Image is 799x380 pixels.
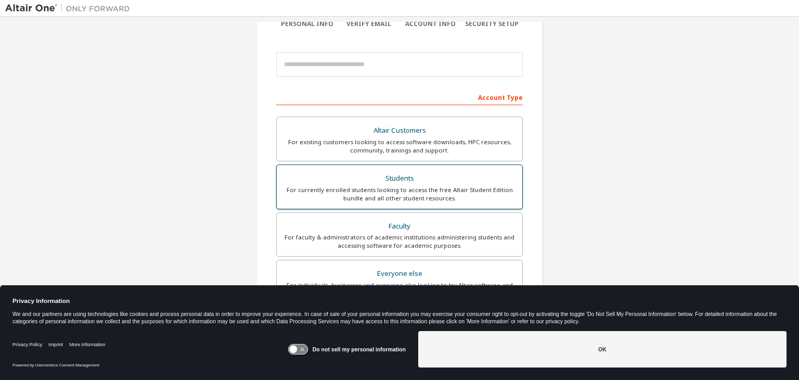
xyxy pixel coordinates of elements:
[283,138,516,155] div: For existing customers looking to access software downloads, HPC resources, community, trainings ...
[283,233,516,250] div: For faculty & administrators of academic institutions administering students and accessing softwa...
[276,88,523,105] div: Account Type
[461,20,523,28] div: Security Setup
[283,219,516,234] div: Faculty
[276,20,338,28] div: Personal Info
[283,186,516,202] div: For currently enrolled students looking to access the free Altair Student Edition bundle and all ...
[283,123,516,138] div: Altair Customers
[338,20,400,28] div: Verify Email
[283,171,516,186] div: Students
[399,20,461,28] div: Account Info
[283,267,516,281] div: Everyone else
[5,3,135,14] img: Altair One
[283,281,516,298] div: For individuals, businesses and everyone else looking to try Altair software and explore our prod...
